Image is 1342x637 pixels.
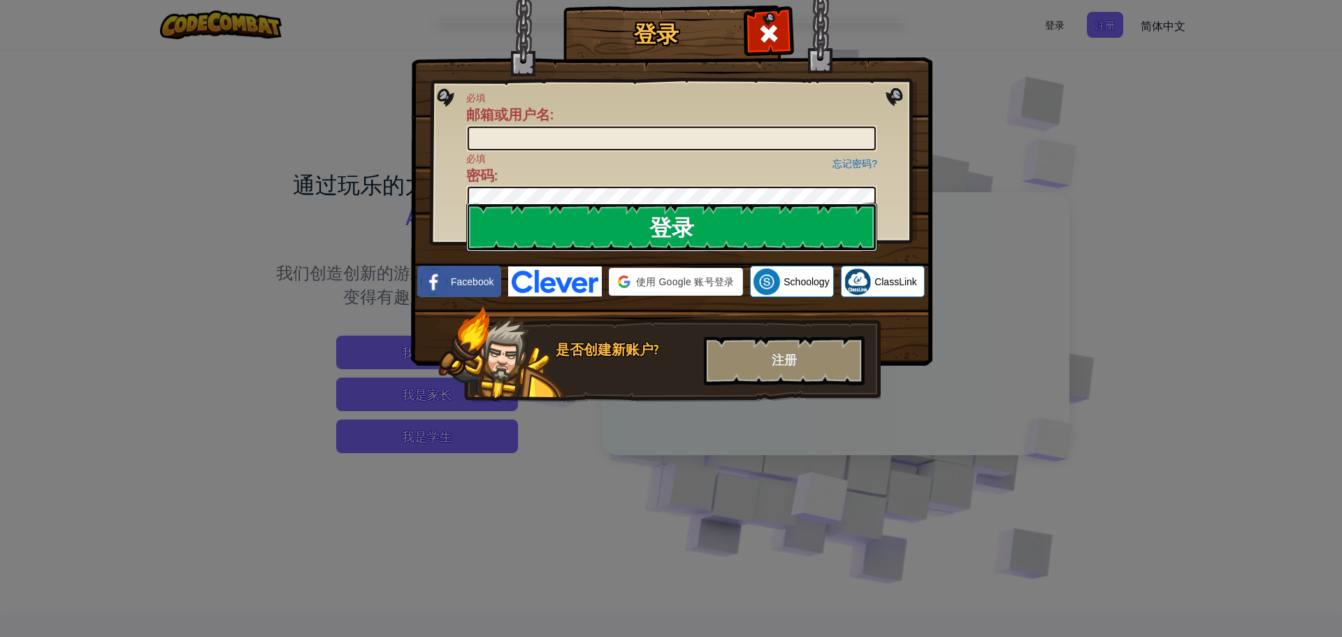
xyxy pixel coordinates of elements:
div: 是否创建新账户? [556,340,695,360]
div: 注册 [704,336,865,385]
div: 使用 Google 账号登录 [609,268,743,296]
span: Schoology [784,275,829,289]
img: clever-logo-blue.png [508,266,602,296]
span: Facebook [451,275,493,289]
span: ClassLink [874,275,917,289]
span: 使用 Google 账号登录 [636,275,734,289]
h1: 登录 [567,22,745,46]
input: 登录 [466,203,877,252]
span: 密码 [466,166,494,185]
label: : [466,166,498,186]
label: : [466,105,554,125]
span: 邮箱或用户名 [466,105,550,124]
span: 必填 [466,91,877,105]
img: facebook_small.png [421,269,447,295]
img: schoology.png [753,269,780,295]
img: classlink-logo-small.png [844,269,871,295]
a: 忘记密码? [832,158,877,169]
span: 必填 [466,152,877,166]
